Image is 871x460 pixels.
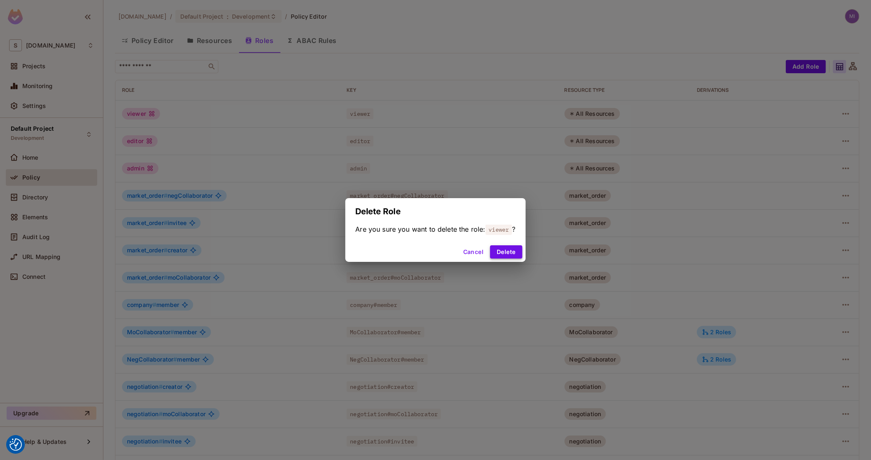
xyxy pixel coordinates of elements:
[10,438,22,451] img: Revisit consent button
[460,245,487,259] button: Cancel
[486,224,512,235] span: viewer
[345,198,525,225] h2: Delete Role
[10,438,22,451] button: Consent Preferences
[355,225,515,234] span: Are you sure you want to delete the role: ?
[490,245,522,259] button: Delete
